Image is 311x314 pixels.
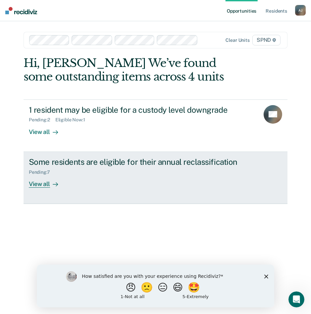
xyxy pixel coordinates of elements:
button: AJ [295,5,306,16]
div: Hi, [PERSON_NAME] We’ve found some outstanding items across 4 units [24,56,235,84]
div: View all [29,175,66,188]
div: View all [29,123,66,136]
div: A J [295,5,306,16]
img: Recidiviz [5,7,37,14]
div: Pending : 2 [29,117,55,123]
div: Eligible Now : 1 [55,117,91,123]
div: Clear units [225,37,250,43]
a: 1 resident may be eligible for a custody level downgradePending:2Eligible Now:1View all [24,99,287,152]
div: 1 resident may be eligible for a custody level downgrade [29,105,254,115]
a: Some residents are eligible for their annual reclassificationPending:7View all [24,152,287,204]
iframe: Survey by Kim from Recidiviz [37,265,274,307]
span: SPND [252,35,280,45]
iframe: Intercom live chat [288,291,304,307]
div: Some residents are eligible for their annual reclassification [29,157,262,167]
div: Pending : 7 [29,169,55,175]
